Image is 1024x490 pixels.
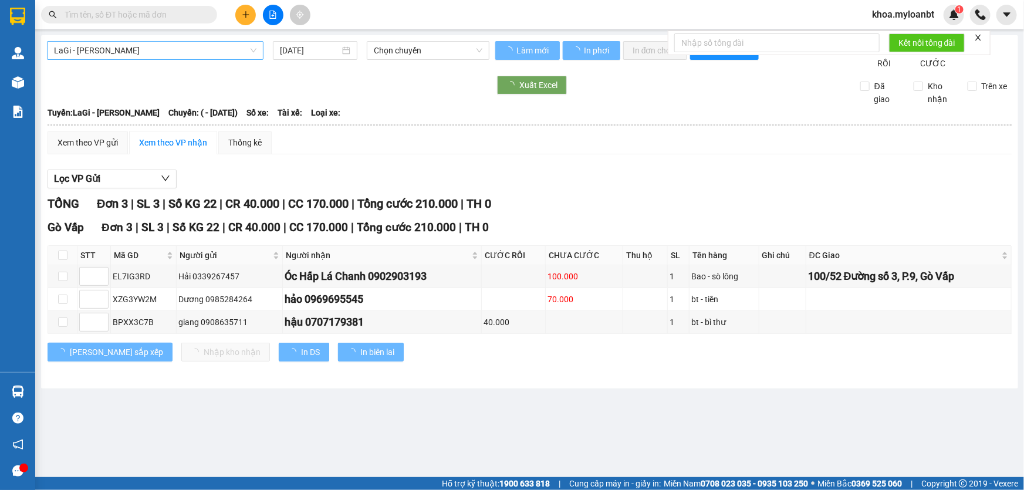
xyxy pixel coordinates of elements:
[161,174,170,183] span: down
[497,76,567,94] button: Xuất Excel
[278,106,302,119] span: Tài xế:
[225,197,279,211] span: CR 40.000
[163,197,165,211] span: |
[374,42,482,59] span: Chọn chuyến
[519,79,557,92] span: Xuất Excel
[113,293,174,306] div: XZG3YW2M
[137,197,160,211] span: SL 3
[235,5,256,25] button: plus
[167,221,170,234] span: |
[484,316,543,329] div: 40.000
[58,136,118,149] div: Xem theo VP gửi
[505,46,515,55] span: loading
[691,316,756,329] div: bt - bì thư
[759,246,806,265] th: Ghi chú
[48,197,79,211] span: TỔNG
[288,348,301,356] span: loading
[228,136,262,149] div: Thống kê
[559,477,560,490] span: |
[357,221,456,234] span: Tổng cước 210.000
[263,5,283,25] button: file-add
[282,197,285,211] span: |
[48,170,177,188] button: Lọc VP Gửi
[57,348,70,356] span: loading
[670,316,687,329] div: 1
[955,5,964,13] sup: 1
[286,249,469,262] span: Người nhận
[1002,9,1012,20] span: caret-down
[465,221,489,234] span: TH 0
[111,265,177,288] td: EL7IG3RD
[228,221,280,234] span: CR 40.000
[467,197,491,211] span: TH 0
[283,221,286,234] span: |
[898,36,955,49] span: Kết nối tổng đài
[296,11,304,19] span: aim
[102,221,133,234] span: Đơn 3
[352,197,354,211] span: |
[949,9,959,20] img: icon-new-feature
[808,268,1009,285] div: 100/52 Đường số 3, P.9, Gò Vấp
[360,346,394,359] span: In biên lai
[809,249,999,262] span: ĐC Giao
[131,197,134,211] span: |
[563,41,620,60] button: In phơi
[301,346,320,359] span: In DS
[54,42,256,59] span: LaGi - Hồ Chí Minh
[285,314,479,330] div: hậu 0707179381
[114,249,164,262] span: Mã GD
[48,343,173,361] button: [PERSON_NAME] sắp xếp
[870,80,905,106] span: Đã giao
[178,316,280,329] div: giang 0908635711
[548,293,621,306] div: 70.000
[975,9,986,20] img: phone-icon
[863,7,944,22] span: khoa.myloanbt
[461,197,464,211] span: |
[279,343,329,361] button: In DS
[288,197,349,211] span: CC 170.000
[97,197,128,211] span: Đơn 3
[219,197,222,211] span: |
[12,47,24,59] img: warehouse-icon
[817,477,902,490] span: Miền Bắc
[459,221,462,234] span: |
[923,80,958,106] span: Kho nhận
[996,5,1017,25] button: caret-down
[269,11,277,19] span: file-add
[569,477,661,490] span: Cung cấp máy in - giấy in:
[65,8,203,21] input: Tìm tên, số ĐT hoặc mã đơn
[285,291,479,307] div: hảo 0969695545
[701,479,808,488] strong: 0708 023 035 - 0935 103 250
[977,80,1012,93] span: Trên xe
[290,5,310,25] button: aim
[311,106,340,119] span: Loại xe:
[139,136,207,149] div: Xem theo VP nhận
[113,270,174,283] div: EL7IG3RD
[811,481,815,486] span: ⚪️
[12,106,24,118] img: solution-icon
[173,221,219,234] span: Số KG 22
[516,44,550,57] span: Làm mới
[113,316,174,329] div: BPXX3C7B
[338,343,404,361] button: In biên lai
[111,311,177,334] td: BPXX3C7B
[670,270,687,283] div: 1
[664,477,808,490] span: Miền Nam
[546,246,623,265] th: CHƯA CƯỚC
[974,33,982,42] span: close
[168,106,238,119] span: Chuyến: ( - [DATE])
[48,108,160,117] b: Tuyến: LaGi - [PERSON_NAME]
[668,246,690,265] th: SL
[959,479,967,488] span: copyright
[351,221,354,234] span: |
[54,171,100,186] span: Lọc VP Gửi
[674,33,880,52] input: Nhập số tổng đài
[957,5,961,13] span: 1
[289,221,348,234] span: CC 170.000
[141,221,164,234] span: SL 3
[548,270,621,283] div: 100.000
[12,465,23,477] span: message
[499,479,550,488] strong: 1900 633 818
[691,293,756,306] div: bt - tiền
[506,81,519,89] span: loading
